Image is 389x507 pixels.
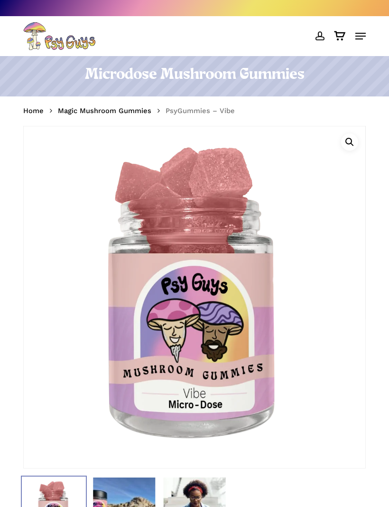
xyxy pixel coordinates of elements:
a: Navigation Menu [355,31,366,41]
a: Home [23,106,44,115]
img: PsyGuys [23,22,95,50]
a: Passionfruit microdose magic mushroom gummies in a PsyGuys branded jar [24,126,365,469]
img: vibe_mushroom_gummies_passionfruit_NEW [24,126,365,469]
span: PsyGummies – Vibe [166,106,235,115]
h1: Microdose Mushroom Gummies [23,66,365,87]
a: Cart [329,22,351,50]
a: Magic Mushroom Gummies [58,106,151,115]
a: View full-screen image gallery [341,134,358,151]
